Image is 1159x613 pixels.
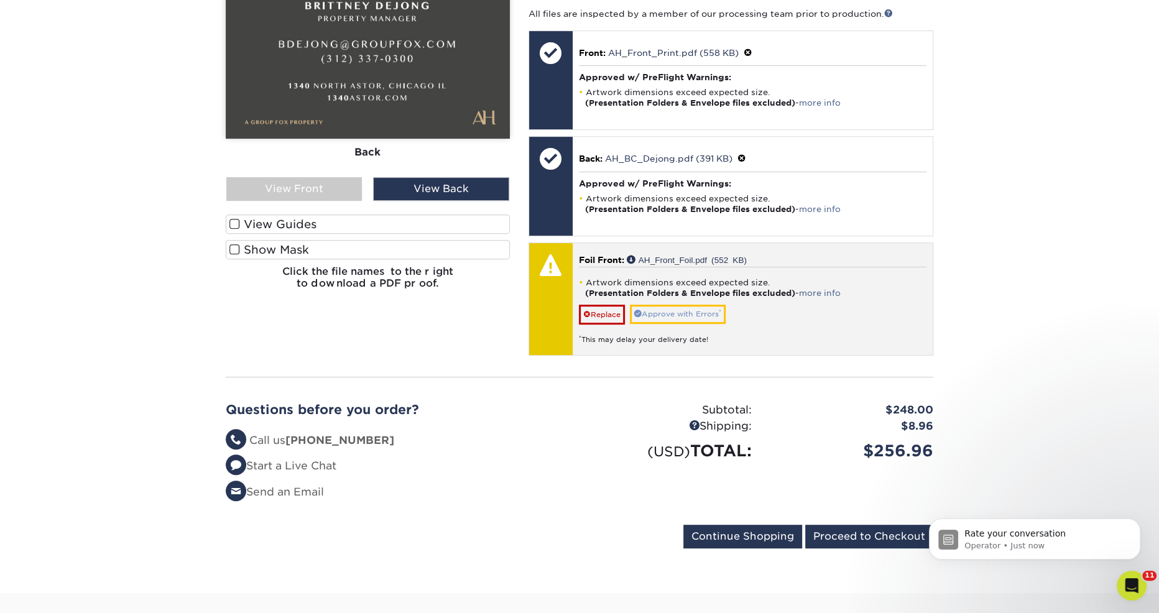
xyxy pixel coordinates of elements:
[579,72,926,82] h4: Approved w/ PreFlight Warnings:
[605,154,732,164] a: AH_BC_Dejong.pdf (391 KB)
[585,288,795,298] strong: (Presentation Folders & Envelope files excluded)
[799,205,841,214] a: more info
[579,277,926,298] li: Artwork dimensions exceed expected size. -
[579,193,926,214] li: Artwork dimensions exceed expected size. -
[226,486,324,498] a: Send an Email
[585,98,795,108] strong: (Presentation Folders & Envelope files excluded)
[1142,571,1157,581] span: 11
[647,443,690,459] small: (USD)
[585,205,795,214] strong: (Presentation Folders & Envelope files excluded)
[1117,571,1147,601] iframe: Intercom live chat
[579,178,926,188] h4: Approved w/ PreFlight Warnings:
[226,265,510,299] h6: Click the file names to the right to download a PDF proof.
[761,418,943,435] div: $8.96
[579,255,624,265] span: Foil Front:
[226,402,570,417] h2: Questions before you order?
[579,325,926,345] div: This may delay your delivery date!
[226,177,362,201] div: View Front
[579,418,761,435] div: Shipping:
[226,214,510,234] label: View Guides
[285,434,394,446] strong: [PHONE_NUMBER]
[226,139,510,166] div: Back
[226,459,336,472] a: Start a Live Chat
[683,525,802,548] input: Continue Shopping
[579,402,761,418] div: Subtotal:
[799,98,841,108] a: more info
[579,305,625,325] a: Replace
[529,7,933,20] p: All files are inspected by a member of our processing team prior to production.
[579,154,603,164] span: Back:
[608,48,739,58] a: AH_Front_Print.pdf (558 KB)
[761,402,943,418] div: $248.00
[630,305,726,324] a: Approve with Errors*
[910,492,1159,579] iframe: Intercom notifications message
[627,255,747,264] a: AH_Front_Foil.pdf (552 KB)
[799,288,841,298] a: more info
[579,87,926,108] li: Artwork dimensions exceed expected size. -
[579,48,606,58] span: Front:
[805,525,933,548] input: Proceed to Checkout
[373,177,509,201] div: View Back
[761,439,943,463] div: $256.96
[226,433,570,449] li: Call us
[226,240,510,259] label: Show Mask
[579,439,761,463] div: TOTAL:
